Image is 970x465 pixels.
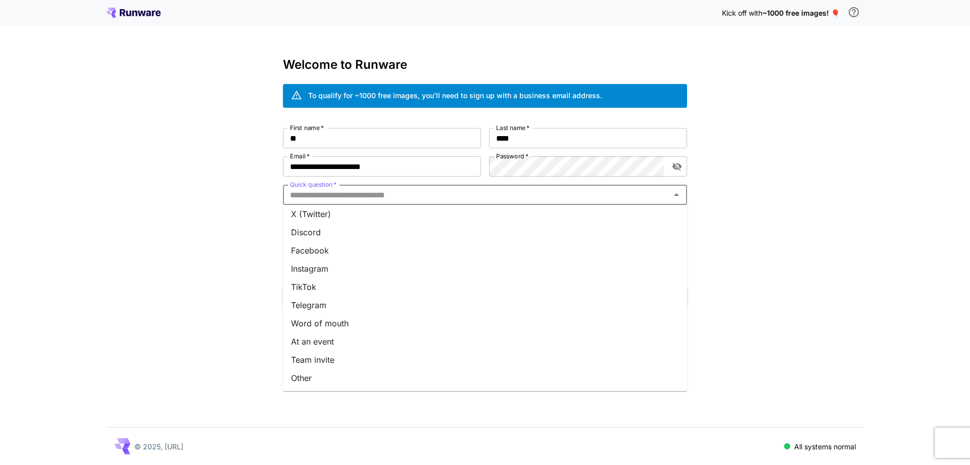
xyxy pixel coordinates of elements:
li: Team invite [283,351,687,369]
label: Quick question [290,180,336,189]
p: All systems normal [794,441,856,452]
label: Last name [496,123,529,132]
span: ~1000 free images! 🎈 [762,9,840,17]
li: Facebook [283,241,687,260]
li: Instagram [283,260,687,278]
li: Other [283,369,687,387]
p: © 2025, [URL] [134,441,183,452]
li: Telegram [283,296,687,314]
li: Word of mouth [283,314,687,332]
button: In order to qualify for free credit, you need to sign up with a business email address and click ... [844,2,864,22]
label: First name [290,123,324,132]
li: X (Twitter) [283,205,687,223]
button: toggle password visibility [668,157,686,176]
label: Email [290,152,310,160]
label: Password [496,152,528,160]
li: Discord [283,223,687,241]
div: To qualify for ~1000 free images, you’ll need to sign up with a business email address. [308,90,602,101]
span: Kick off with [722,9,762,17]
button: Close [669,188,684,202]
li: At an event [283,332,687,351]
h3: Welcome to Runware [283,58,687,72]
li: TikTok [283,278,687,296]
